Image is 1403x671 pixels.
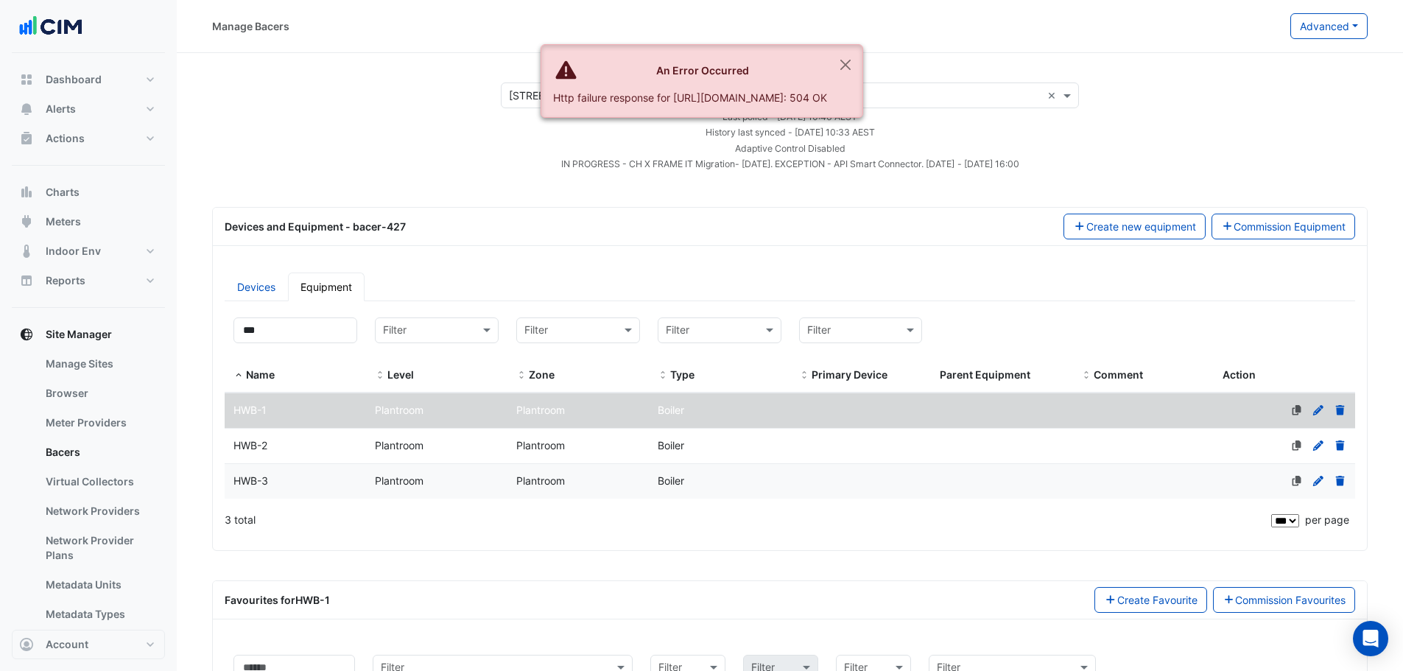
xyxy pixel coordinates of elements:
a: Metadata Types [34,600,165,629]
strong: HWB-1 [295,594,330,606]
span: HWB-2 [233,439,267,452]
span: HWB-3 [233,474,268,487]
small: - [DATE] 16:00 [957,158,1019,169]
button: Account [12,630,165,659]
img: Company Logo [18,12,84,41]
span: Plantroom [375,474,423,487]
span: Type [658,370,668,382]
span: Boiler [658,439,684,452]
span: Zone [516,370,527,382]
a: Virtual Collectors [34,467,165,496]
span: Indoor Env [46,244,101,259]
button: Alerts [12,94,165,124]
div: Devices and Equipment - bacer-427 [216,219,1055,234]
span: Parent Equipment [940,368,1030,381]
app-icon: Site Manager [19,327,34,342]
button: Close [829,45,862,85]
button: Commission Equipment [1212,214,1356,239]
app-icon: Meters [19,214,34,229]
span: Boiler [658,474,684,487]
app-icon: Alerts [19,102,34,116]
button: Site Manager [12,320,165,349]
div: Favourites [225,592,330,608]
span: Account [46,637,88,652]
button: Charts [12,178,165,207]
span: Plantroom [516,474,565,487]
span: Comment [1094,368,1143,381]
span: Comment [1081,370,1091,382]
div: Http failure response for [URL][DOMAIN_NAME]: 504 OK [553,90,827,105]
app-icon: Actions [19,131,34,146]
a: Bacers [34,438,165,467]
a: Equipment [288,273,365,301]
span: Meters [46,214,81,229]
button: Create Favourite [1094,587,1207,613]
span: Level [387,368,414,381]
span: HWB-1 [233,404,267,416]
span: Zone [529,368,555,381]
span: Plantroom [375,439,423,452]
a: Network Provider Plans [34,526,165,570]
span: Plantroom [375,404,423,416]
button: Advanced [1290,13,1368,39]
strong: An Error Occurred [656,64,749,77]
span: for [281,594,330,606]
span: Charts [46,185,80,200]
span: Reports [46,273,85,288]
span: Name [233,370,244,382]
button: Reports [12,266,165,295]
a: Delete [1334,439,1347,452]
a: Manage Sites [34,349,165,379]
app-icon: Reports [19,273,34,288]
a: Edit [1312,474,1325,487]
span: Boiler [658,404,684,416]
span: Plantroom [516,404,565,416]
span: per page [1305,513,1349,526]
span: Site Manager [46,327,112,342]
app-icon: Indoor Env [19,244,34,259]
a: Network Providers [34,496,165,526]
a: Metadata [34,629,165,658]
div: IN PROGRESS - CH X FRAME IT Migration- 25/08/23. EXCEPTION - API Smart Connector. 18/08/23 - Giac... [492,155,1088,171]
a: Metadata Units [34,570,165,600]
a: Delete [1334,474,1347,487]
app-icon: Charts [19,185,34,200]
a: Edit [1312,404,1325,416]
app-icon: Dashboard [19,72,34,87]
small: IN PROGRESS - CH X FRAME IT Migration- [DATE]. EXCEPTION - API Smart Connector. [DATE] [561,158,954,169]
a: Edit [1312,439,1325,452]
span: Dashboard [46,72,102,87]
button: Indoor Env [12,236,165,266]
span: Level [375,370,385,382]
div: Manage Bacers [212,18,289,34]
span: Primary Device [799,370,809,382]
span: Type [670,368,695,381]
a: No primary device defined [1290,404,1304,416]
button: Dashboard [12,65,165,94]
small: Thu 04-Sep-2025 10:33 AEST [706,127,875,138]
a: Meter Providers [34,408,165,438]
span: Actions [46,131,85,146]
span: Plantroom [516,439,565,452]
span: Alerts [46,102,76,116]
a: Browser [34,379,165,408]
button: Create new equipment [1063,214,1206,239]
span: Action [1223,368,1256,381]
button: Actions [12,124,165,153]
div: 3 total [225,502,1268,538]
span: Name [246,368,275,381]
span: Primary Device [812,368,887,381]
a: Delete [1334,404,1347,416]
button: Meters [12,207,165,236]
a: Devices [225,273,288,301]
small: Adaptive Control Disabled [735,143,845,154]
a: Commission Favourites [1213,587,1356,613]
span: Clear [1047,88,1060,103]
a: No primary device defined [1290,474,1304,487]
a: No primary device defined [1290,439,1304,452]
div: Open Intercom Messenger [1353,621,1388,656]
